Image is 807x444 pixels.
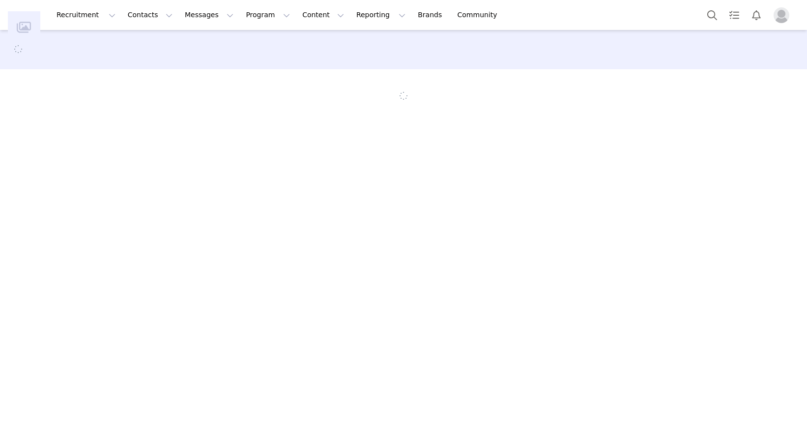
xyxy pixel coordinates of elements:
button: Profile [768,7,799,23]
button: Recruitment [51,4,121,26]
button: Contacts [122,4,178,26]
button: Content [296,4,350,26]
a: Tasks [723,4,745,26]
button: Program [240,4,296,26]
button: Notifications [746,4,767,26]
button: Reporting [350,4,411,26]
button: Search [701,4,723,26]
button: Messages [179,4,239,26]
img: placeholder-profile.jpg [774,7,789,23]
a: Brands [412,4,451,26]
a: Community [452,4,508,26]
